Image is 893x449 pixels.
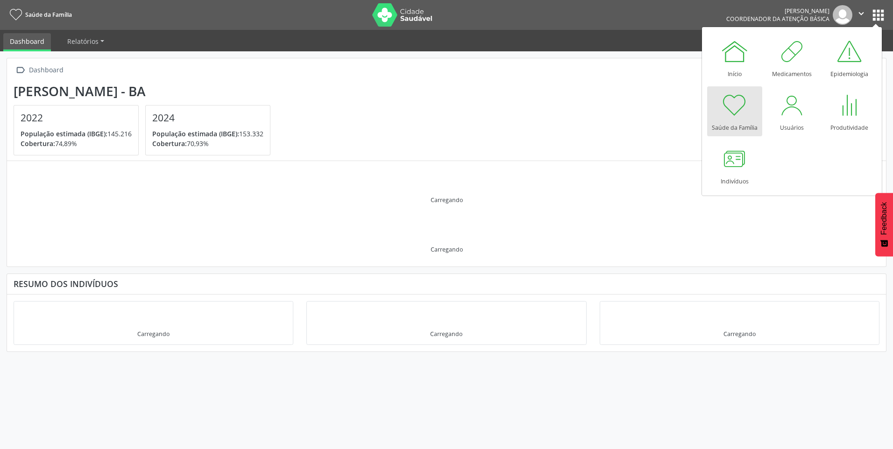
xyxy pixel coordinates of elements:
a: Saúde da Família [7,7,72,22]
a: Relatórios [61,33,111,49]
div: Carregando [431,196,463,204]
div: Dashboard [27,63,65,77]
a: Medicamentos [765,33,820,83]
div: Carregando [723,330,756,338]
a: Epidemiologia [822,33,877,83]
div: [PERSON_NAME] - BA [14,84,277,99]
span: População estimada (IBGE): [152,129,239,138]
a: Saúde da Família [707,86,762,136]
i:  [14,63,27,77]
p: 74,89% [21,139,132,148]
button: apps [870,7,886,23]
span: População estimada (IBGE): [21,129,107,138]
div: Carregando [137,330,170,338]
p: 145.216 [21,129,132,139]
span: Cobertura: [152,139,187,148]
p: 70,93% [152,139,263,148]
a: Dashboard [3,33,51,51]
span: Saúde da Família [25,11,72,19]
h4: 2022 [21,112,132,124]
span: Feedback [880,202,888,235]
a: Produtividade [822,86,877,136]
div: Resumo dos indivíduos [14,279,879,289]
a: Usuários [765,86,820,136]
i:  [856,8,866,19]
p: 153.332 [152,129,263,139]
span: Relatórios [67,37,99,46]
a: Indivíduos [707,140,762,190]
div: Carregando [430,330,462,338]
span: Coordenador da Atenção Básica [726,15,829,23]
a:  Dashboard [14,63,65,77]
img: img [833,5,852,25]
span: Cobertura: [21,139,55,148]
button:  [852,5,870,25]
a: Início [707,33,762,83]
div: [PERSON_NAME] [726,7,829,15]
h4: 2024 [152,112,263,124]
button: Feedback - Mostrar pesquisa [875,193,893,256]
div: Carregando [431,246,463,253]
